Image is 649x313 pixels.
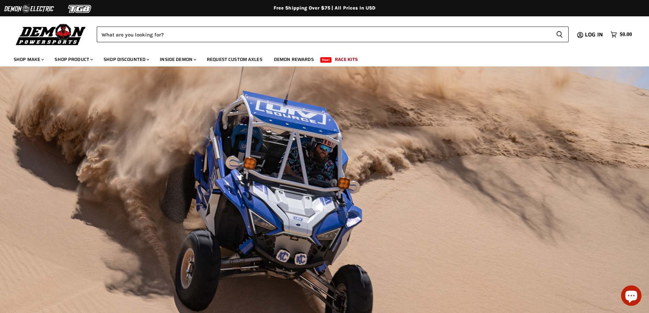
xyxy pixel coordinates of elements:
a: Demon Rewards [269,52,319,66]
a: Shop Product [49,52,97,66]
span: New! [320,57,332,63]
span: $0.00 [620,31,632,38]
div: Free Shipping Over $75 | All Prices In USD [52,5,597,11]
a: Inside Demon [155,52,200,66]
a: Shop Make [9,52,48,66]
a: Log in [582,32,607,38]
inbox-online-store-chat: Shopify online store chat [619,285,644,308]
a: Shop Discounted [98,52,153,66]
input: Search [97,27,551,42]
form: Product [97,27,569,42]
ul: Main menu [9,50,630,66]
img: Demon Electric Logo 2 [3,2,55,15]
img: TGB Logo 2 [55,2,106,15]
a: Request Custom Axles [202,52,267,66]
span: Log in [585,30,603,39]
a: Race Kits [330,52,363,66]
a: $0.00 [607,30,635,40]
button: Search [551,27,569,42]
img: Demon Powersports [14,22,88,46]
